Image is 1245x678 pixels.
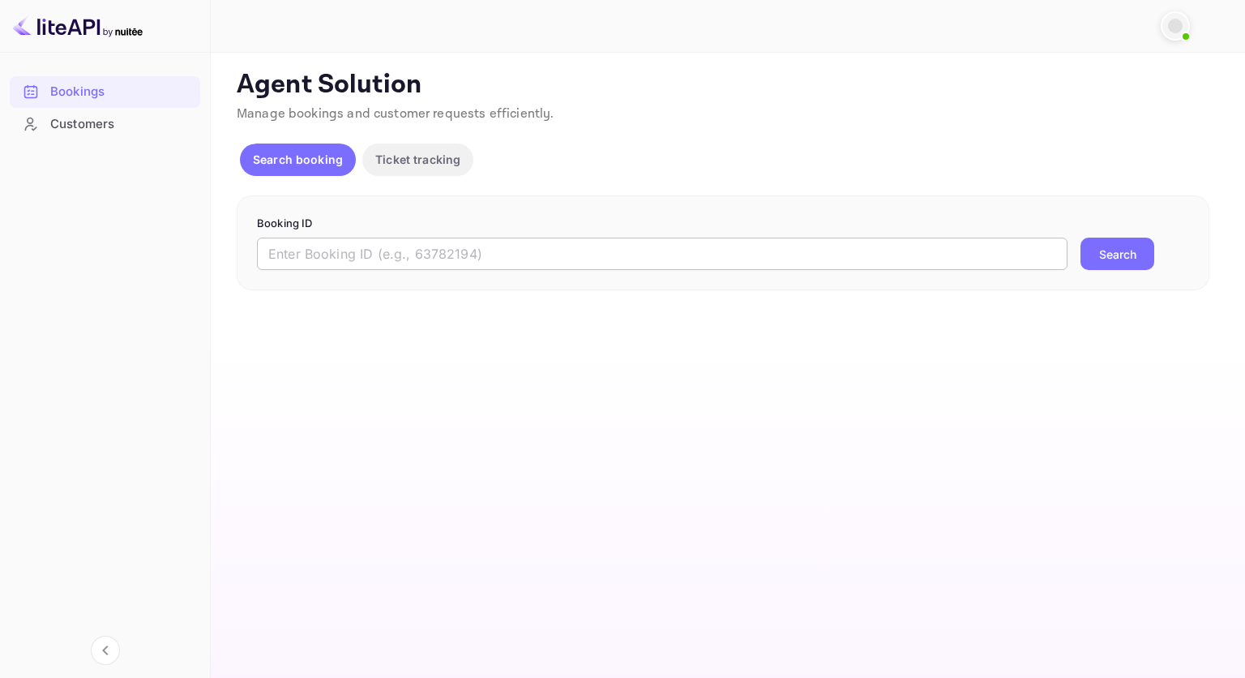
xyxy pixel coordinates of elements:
p: Search booking [253,151,343,168]
span: Manage bookings and customer requests efficiently. [237,105,554,122]
div: Customers [50,115,192,134]
p: Ticket tracking [375,151,460,168]
img: LiteAPI logo [13,13,143,39]
button: Collapse navigation [91,636,120,665]
input: Enter Booking ID (e.g., 63782194) [257,238,1067,270]
a: Bookings [10,76,200,106]
p: Booking ID [257,216,1189,232]
button: Search [1080,238,1154,270]
p: Agent Solution [237,69,1216,101]
div: Bookings [50,83,192,101]
div: Customers [10,109,200,140]
a: Customers [10,109,200,139]
div: Bookings [10,76,200,108]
